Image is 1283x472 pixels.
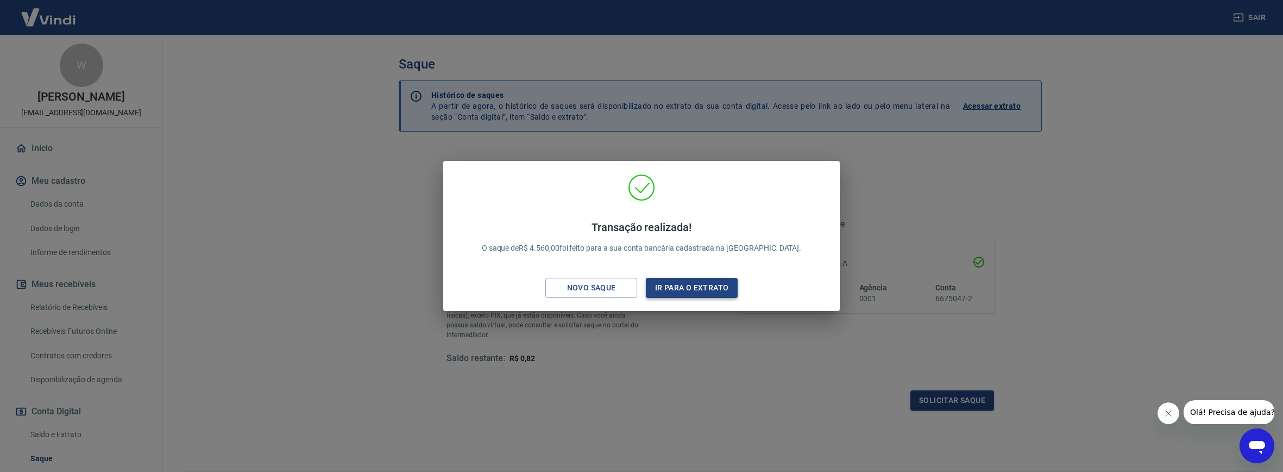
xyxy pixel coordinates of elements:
[646,278,738,298] button: Ir para o extrato
[482,221,802,234] h4: Transação realizada!
[1158,402,1179,424] iframe: Fechar mensagem
[1240,428,1274,463] iframe: Botão para abrir a janela de mensagens
[1184,400,1274,424] iframe: Mensagem da empresa
[7,8,91,16] span: Olá! Precisa de ajuda?
[545,278,637,298] button: Novo saque
[554,281,629,295] div: Novo saque
[482,221,802,254] p: O saque de R$ 4.560,00 foi feito para a sua conta bancária cadastrada na [GEOGRAPHIC_DATA].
